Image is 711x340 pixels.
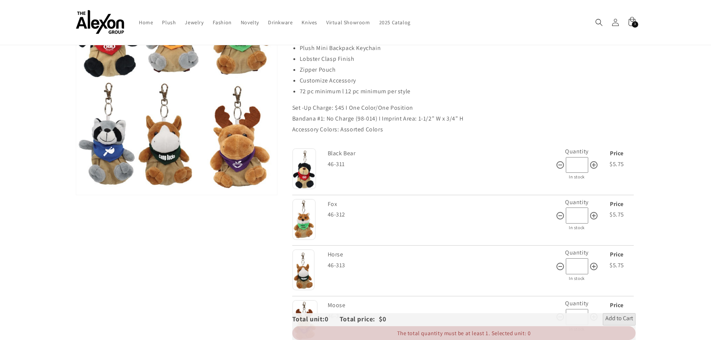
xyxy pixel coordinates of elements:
span: $5.75 [609,210,624,218]
span: Novelty [241,19,259,26]
span: 0 [325,315,340,323]
li: 72 pc minimum l 12 pc minimum per style [300,86,636,97]
span: Drinkware [268,19,293,26]
a: Virtual Showroom [322,15,375,30]
span: Virtual Showroom [326,19,370,26]
li: Zipper Pouch [300,65,636,75]
a: Fashion [208,15,236,30]
button: Add to Cart [603,313,636,325]
div: Black Bear [328,148,554,159]
span: Plush [162,19,176,26]
a: Knives [297,15,322,30]
label: Quantity [565,147,589,155]
span: $0 [379,315,386,323]
span: Fashion [213,19,232,26]
div: Price [600,249,634,260]
span: Knives [302,19,317,26]
div: Fox [328,199,554,210]
span: $5.75 [609,261,624,269]
div: Price [600,148,634,159]
li: Customize Accessory [300,75,636,86]
div: Total unit: Total price: [292,313,379,325]
a: Jewelry [180,15,208,30]
a: Drinkware [263,15,297,30]
label: Quantity [565,299,589,307]
div: 46-312 [328,209,556,220]
a: Novelty [236,15,263,30]
div: Horse [328,249,554,260]
summary: Search [591,14,607,31]
div: The total quantity must be at least 1. Selected unit: 0 [292,326,636,340]
div: 46-314 [328,311,556,322]
img: Fox [292,199,316,240]
div: In stock [556,224,598,232]
span: Jewelry [185,19,203,26]
div: In stock [556,173,598,181]
img: Black Bear [292,148,316,189]
p: Set -Up Charge: $45 I One Color/One Position [292,103,636,113]
a: 2025 Catalog [375,15,415,30]
div: 46-311 [328,159,556,170]
img: The Alexon Group [76,10,124,35]
p: Bandana #1: No Charge (98-014) I Imprint Area: 1-1/2” W x 3/4” H [292,113,636,124]
label: Quantity [565,198,589,206]
a: Plush [158,15,180,30]
div: Price [600,199,634,210]
img: Horse [292,249,315,290]
a: Home [134,15,158,30]
div: In stock [556,274,598,283]
span: $5.75 [609,312,624,320]
p: Accessory Colors: Assorted Colors [292,124,636,135]
div: 46-313 [328,260,556,271]
span: 2025 Catalog [379,19,411,26]
span: Home [139,19,153,26]
span: 3 [634,21,636,28]
div: Moose [328,300,554,311]
li: Plush Mini Backpack Keychain [300,43,636,54]
div: Price [600,300,634,311]
span: Add to Cart [605,315,633,324]
label: Quantity [565,249,589,256]
li: Lobster Clasp Finish [300,54,636,65]
span: $5.75 [609,160,624,168]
